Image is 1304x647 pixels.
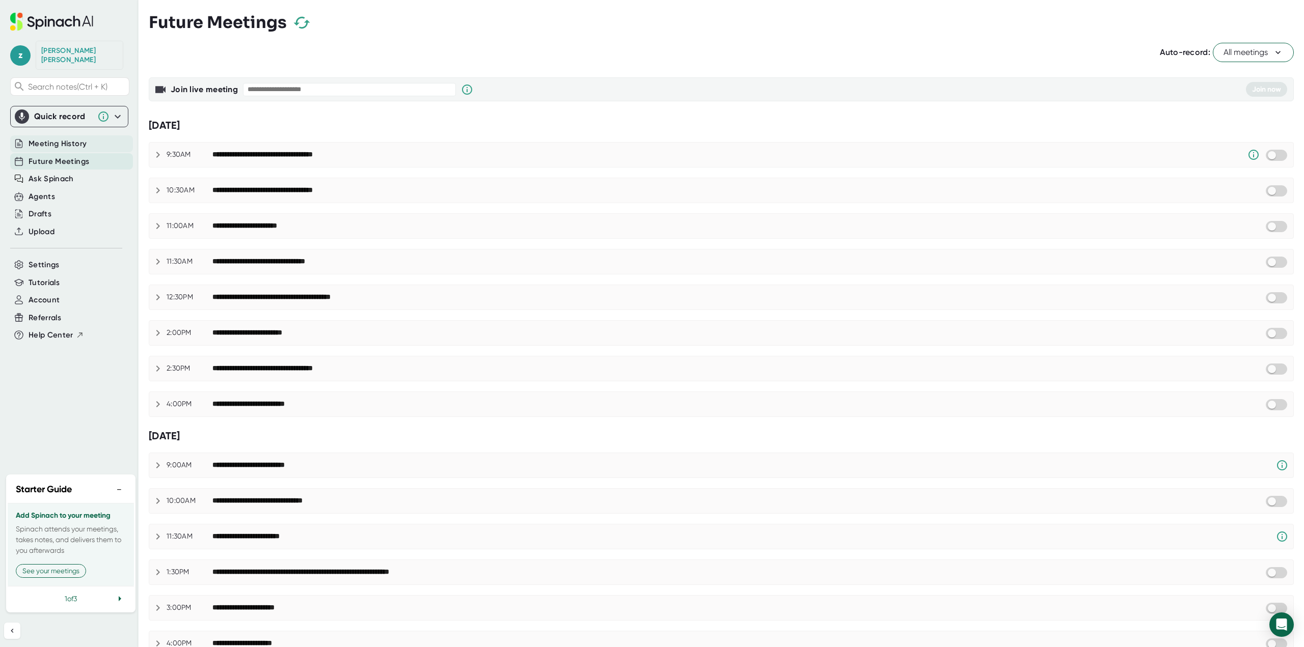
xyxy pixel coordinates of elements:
div: 1:30PM [167,568,212,577]
button: Account [29,294,60,306]
div: 2:00PM [167,328,212,337]
button: See your meetings [16,564,86,578]
button: Settings [29,259,60,271]
div: 10:30AM [167,186,212,195]
p: Spinach attends your meetings, takes notes, and delivers them to you afterwards [16,524,126,556]
button: Future Meetings [29,156,89,167]
b: Join live meeting [171,85,238,94]
button: Help Center [29,329,84,341]
button: Agents [29,191,55,203]
span: 1 of 3 [65,595,77,603]
div: Open Intercom Messenger [1269,612,1294,637]
div: 11:30AM [167,257,212,266]
div: 10:00AM [167,496,212,505]
button: Ask Spinach [29,173,74,185]
h3: Add Spinach to your meeting [16,512,126,520]
button: Meeting History [29,138,87,150]
button: Collapse sidebar [4,623,20,639]
div: [DATE] [149,430,1294,442]
button: Upload [29,226,55,238]
button: − [113,482,126,497]
div: 2:30PM [167,364,212,373]
button: Drafts [29,208,51,220]
div: 9:00AM [167,461,212,470]
svg: Spinach requires a video conference link. [1276,530,1288,543]
h3: Future Meetings [149,13,287,32]
div: 11:30AM [167,532,212,541]
span: Search notes (Ctrl + K) [28,82,126,92]
span: Auto-record: [1160,47,1210,57]
span: All meetings [1224,46,1283,59]
button: All meetings [1213,43,1294,62]
button: Join now [1246,82,1287,97]
div: Quick record [34,111,92,122]
button: Tutorials [29,277,60,289]
span: z [10,45,31,66]
div: 11:00AM [167,221,212,231]
h2: Starter Guide [16,483,72,496]
svg: Spinach requires a video conference link. [1276,459,1288,471]
div: 3:00PM [167,603,212,612]
div: 9:30AM [167,150,212,159]
div: 12:30PM [167,293,212,302]
div: Quick record [15,106,124,127]
button: Referrals [29,312,61,324]
span: Help Center [29,329,73,341]
div: 4:00PM [167,400,212,409]
svg: Someone has manually disabled Spinach from this meeting. [1247,149,1260,161]
div: [DATE] [149,119,1294,132]
div: Zane Shockley [41,46,118,64]
span: Join now [1252,85,1281,94]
